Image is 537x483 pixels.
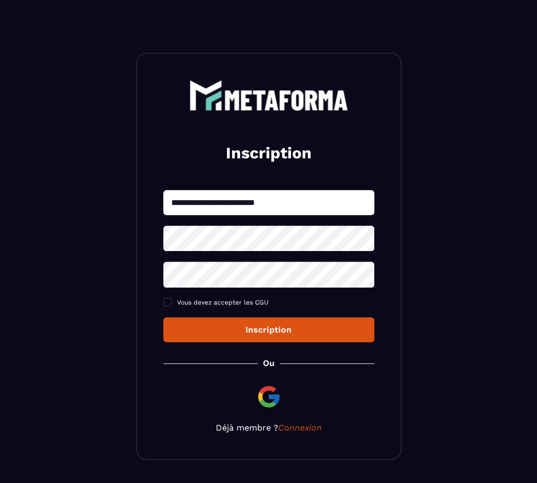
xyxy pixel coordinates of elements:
a: logo [163,80,374,111]
p: Déjà membre ? [163,423,374,433]
img: logo [189,80,348,111]
button: Inscription [163,317,374,342]
span: Vous devez accepter les CGU [177,299,269,306]
div: Inscription [172,325,366,335]
h2: Inscription [176,142,362,164]
p: Ou [263,358,275,368]
img: google [256,384,281,409]
a: Connexion [278,423,322,433]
